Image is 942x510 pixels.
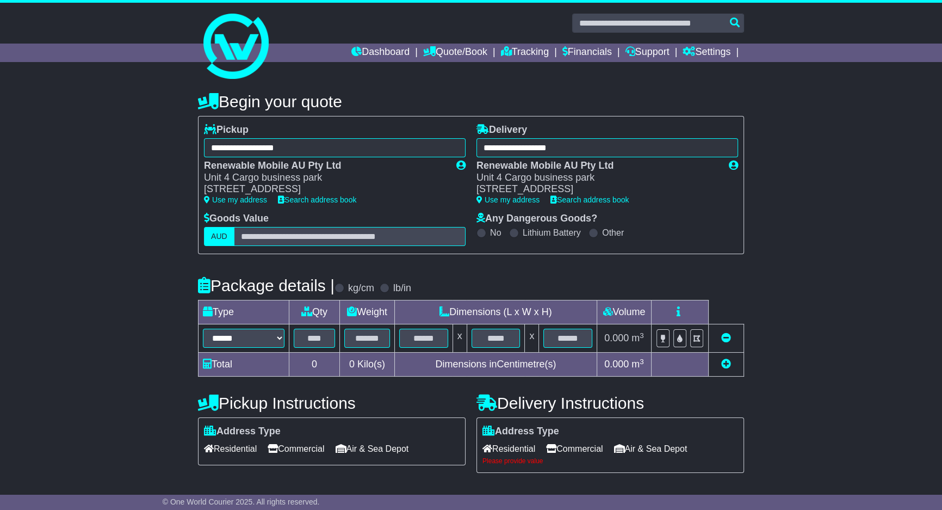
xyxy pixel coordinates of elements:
div: Renewable Mobile AU Pty Ltd [476,160,718,172]
td: Volume [597,300,651,324]
td: Dimensions (L x W x H) [394,300,597,324]
a: Tracking [501,44,549,62]
div: Unit 4 Cargo business park [204,172,445,184]
span: 0.000 [604,333,629,343]
label: Address Type [204,426,281,438]
label: No [490,228,501,238]
label: Lithium Battery [523,228,581,238]
td: 0 [289,353,340,377]
a: Financials [562,44,612,62]
a: Settings [683,44,730,62]
a: Use my address [476,195,540,204]
span: 0.000 [604,359,629,370]
td: x [453,324,467,353]
div: [STREET_ADDRESS] [204,183,445,195]
h4: Begin your quote [198,93,744,110]
label: Goods Value [204,213,269,225]
a: Search address book [278,195,356,204]
td: Type [199,300,289,324]
label: Address Type [482,426,559,438]
span: Residential [204,440,257,457]
label: lb/in [393,282,411,294]
div: Renewable Mobile AU Pty Ltd [204,160,445,172]
span: Air & Sea Depot [336,440,409,457]
span: Residential [482,440,535,457]
span: Air & Sea Depot [614,440,687,457]
td: Dimensions in Centimetre(s) [394,353,597,377]
td: Kilo(s) [340,353,395,377]
h4: Pickup Instructions [198,394,466,412]
label: Other [602,228,624,238]
span: m [631,333,644,343]
a: Add new item [721,359,731,370]
label: Any Dangerous Goods? [476,213,597,225]
sup: 3 [640,331,644,340]
label: Pickup [204,124,249,136]
label: kg/cm [348,282,374,294]
span: 0 [349,359,355,370]
a: Use my address [204,195,267,204]
sup: 3 [640,358,644,366]
td: Qty [289,300,340,324]
a: Quote/Book [423,44,487,62]
a: Search address book [550,195,629,204]
span: © One World Courier 2025. All rights reserved. [163,497,320,506]
span: m [631,359,644,370]
td: Total [199,353,289,377]
span: Commercial [546,440,603,457]
td: Weight [340,300,395,324]
a: Dashboard [351,44,410,62]
td: x [525,324,539,353]
a: Support [625,44,670,62]
span: Commercial [268,440,324,457]
h4: Package details | [198,276,334,294]
div: Unit 4 Cargo business park [476,172,718,184]
div: Please provide value [482,457,738,465]
label: AUD [204,227,234,246]
a: Remove this item [721,333,731,343]
div: [STREET_ADDRESS] [476,183,718,195]
label: Delivery [476,124,527,136]
h4: Delivery Instructions [476,394,744,412]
